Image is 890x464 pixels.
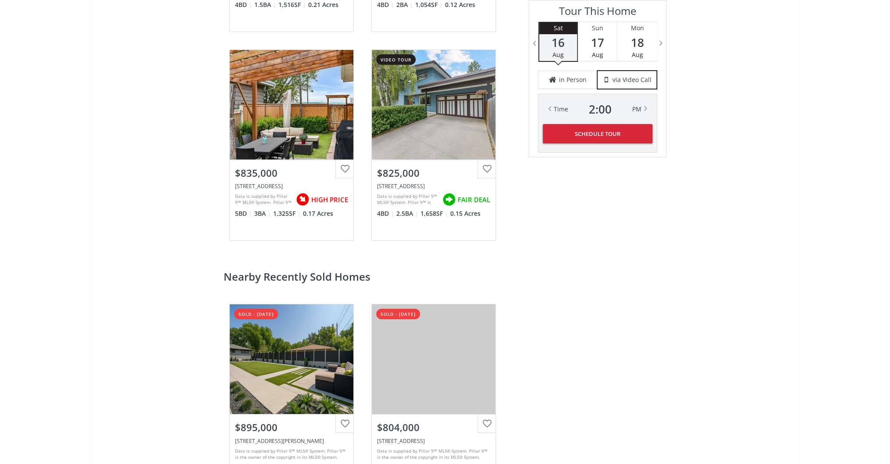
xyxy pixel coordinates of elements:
[363,41,505,250] a: video tour$825,000[STREET_ADDRESS]Data is supplied by Pillar 9™ MLS® System. Pillar 9™ is the own...
[458,195,490,204] span: FAIR DEAL
[377,166,490,180] div: $825,000
[445,0,475,9] span: 0.12 Acres
[235,437,348,445] div: 6020 Lacombe Way SW, Calgary, AB T3E 5T4
[617,22,657,34] div: Mon
[592,50,603,59] span: Aug
[396,209,418,218] span: 2.5 BA
[559,75,587,84] span: in Person
[254,209,271,218] span: 3 BA
[377,421,490,434] div: $804,000
[396,0,413,9] span: 2 BA
[538,5,657,21] h3: Tour This Home
[278,0,306,9] span: 1,516 SF
[578,22,617,34] div: Sun
[311,195,348,204] span: HIGH PRICE
[308,0,338,9] span: 0.21 Acres
[377,182,490,190] div: 20 Gissing Drive SW, Calgary, AB T3E 4V7
[273,209,301,218] span: 1,325 SF
[539,22,577,34] div: Sat
[415,0,443,9] span: 1,054 SF
[377,209,394,218] span: 4 BD
[294,191,311,208] img: rating icon
[377,437,490,445] div: 5808 Lakeview Drive SW, Calgary, AB T3E 5S4
[631,50,643,59] span: Aug
[552,50,564,59] span: Aug
[224,271,516,282] h2: Nearby Recently Sold Homes
[589,103,612,115] span: 2 : 00
[450,209,481,218] span: 0.15 Acres
[235,193,292,206] div: Data is supplied by Pillar 9™ MLS® System. Pillar 9™ is the owner of the copyright in its MLS® Sy...
[377,0,394,9] span: 4 BD
[539,36,577,49] span: 16
[578,36,617,49] span: 17
[377,448,488,461] div: Data is supplied by Pillar 9™ MLS® System. Pillar 9™ is the owner of the copyright in its MLS® Sy...
[235,182,348,190] div: 5312 37 Street SW, Calgary, AB T3E 5M5
[235,166,348,180] div: $835,000
[420,209,448,218] span: 1,658 SF
[254,0,276,9] span: 1.5 BA
[440,191,458,208] img: rating icon
[303,209,333,218] span: 0.17 Acres
[235,448,346,461] div: Data is supplied by Pillar 9™ MLS® System. Pillar 9™ is the owner of the copyright in its MLS® Sy...
[543,124,652,143] button: Schedule Tour
[554,103,641,115] div: Time PM
[377,193,438,206] div: Data is supplied by Pillar 9™ MLS® System. Pillar 9™ is the owner of the copyright in its MLS® Sy...
[235,421,348,434] div: $895,000
[235,209,252,218] span: 5 BD
[221,41,363,250] a: $835,000[STREET_ADDRESS]Data is supplied by Pillar 9™ MLS® System. Pillar 9™ is the owner of the ...
[617,36,657,49] span: 18
[235,0,252,9] span: 4 BD
[612,75,651,84] span: via Video Call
